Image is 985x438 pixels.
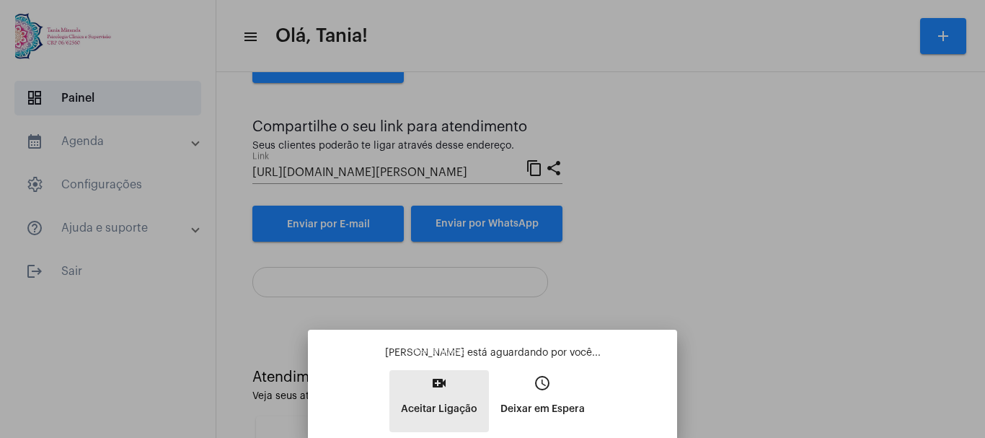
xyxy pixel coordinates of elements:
p: [PERSON_NAME] está aguardando por você... [319,346,666,360]
mat-icon: video_call [430,375,448,392]
button: Aceitar Ligação [389,370,489,432]
mat-icon: access_time [534,375,551,392]
div: Aceitar ligação [408,343,472,360]
p: Deixar em Espera [500,396,585,422]
button: Deixar em Espera [489,370,596,432]
p: Aceitar Ligação [401,396,477,422]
